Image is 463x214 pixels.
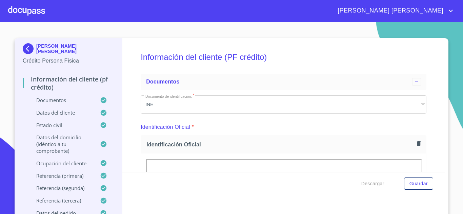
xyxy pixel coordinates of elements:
button: Guardar [404,177,433,190]
span: [PERSON_NAME] [PERSON_NAME] [333,5,447,16]
p: [PERSON_NAME] [PERSON_NAME] [36,43,114,54]
p: Identificación Oficial [141,123,190,131]
span: Descargar [361,180,384,188]
span: Documentos [146,79,179,85]
p: Datos del domicilio (idéntico a tu comprobante) [23,134,100,154]
div: [PERSON_NAME] [PERSON_NAME] [23,43,114,57]
div: INE [141,95,426,114]
button: account of current user [333,5,455,16]
p: Crédito Persona Física [23,57,114,65]
span: Guardar [409,180,428,188]
h5: Información del cliente (PF crédito) [141,43,426,71]
p: Información del cliente (PF crédito) [23,75,114,91]
div: Documentos [141,74,426,90]
img: Docupass spot blue [23,43,36,54]
span: Identificación Oficial [146,141,414,148]
p: Estado Civil [23,122,100,128]
p: Datos del cliente [23,109,100,116]
p: Referencia (segunda) [23,185,100,191]
p: Referencia (primera) [23,172,100,179]
p: Ocupación del Cliente [23,160,100,167]
p: Documentos [23,97,100,103]
p: Referencia (tercera) [23,197,100,204]
button: Descargar [359,177,387,190]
